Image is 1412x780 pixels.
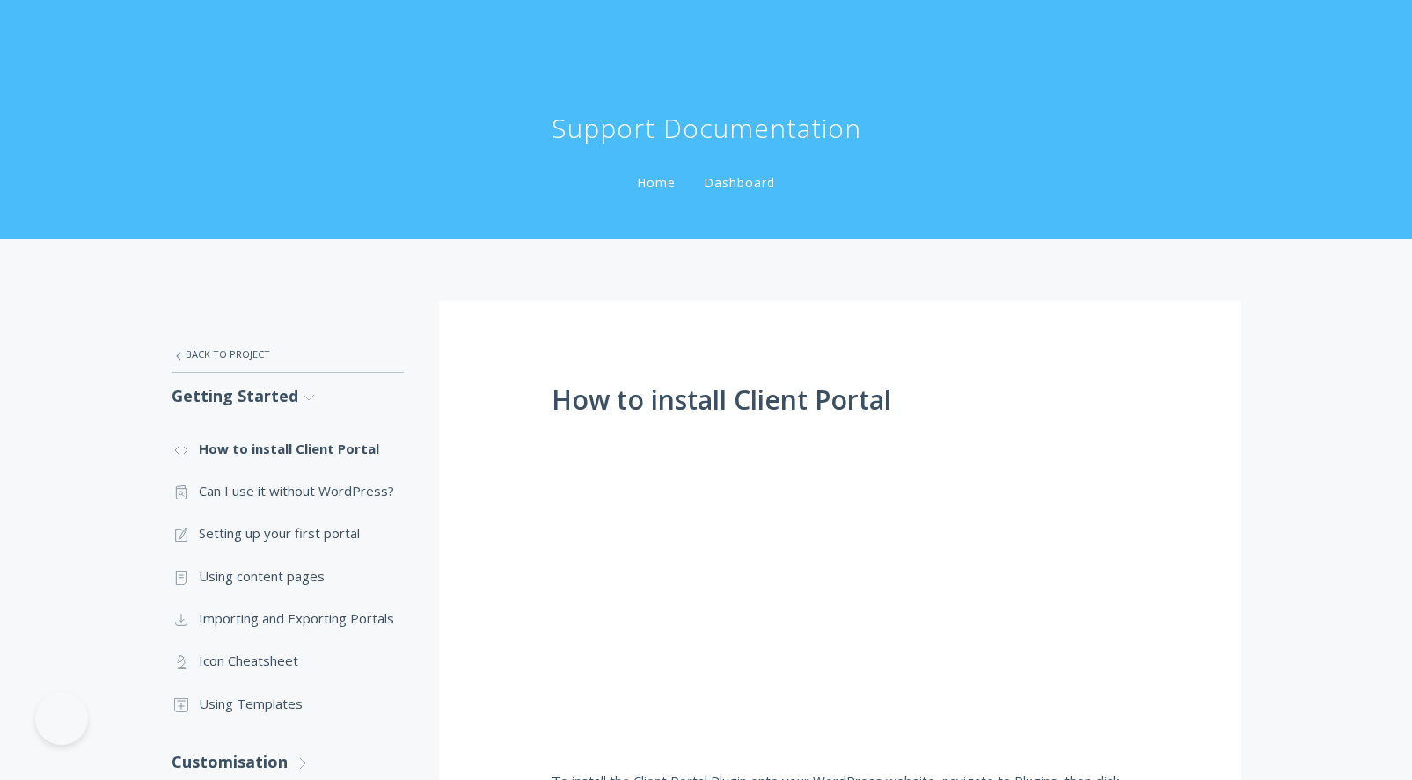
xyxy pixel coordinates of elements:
[172,639,404,682] a: Icon Cheatsheet
[172,427,404,470] a: How to install Client Portal
[552,111,861,146] h1: Support Documentation
[172,597,404,639] a: Importing and Exporting Portals
[552,385,1129,415] h1: How to install Client Portal
[172,373,404,419] a: Getting Started
[700,174,779,191] a: Dashboard
[35,692,88,745] iframe: Toggle Customer Support
[172,336,404,373] a: Back to Project
[172,512,404,554] a: Setting up your first portal
[172,555,404,597] a: Using content pages
[552,428,1129,745] iframe: Installing Client Portal
[633,174,679,191] a: Home
[172,682,404,725] a: Using Templates
[172,470,404,512] a: Can I use it without WordPress?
